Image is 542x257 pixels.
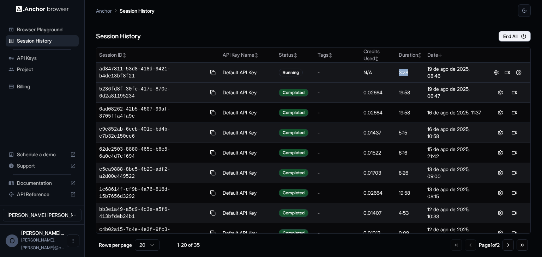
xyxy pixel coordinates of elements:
div: Status [279,51,312,58]
div: 12 de ago de 2025, 10:33 [427,206,482,220]
div: 0.01437 [363,129,393,136]
div: 12 de ago de 2025, 09:05 [427,226,482,240]
div: O [6,234,18,247]
div: 0.01522 [363,149,393,156]
nav: breadcrumb [96,7,155,14]
span: ↓ [438,52,442,58]
span: Billing [17,83,76,90]
div: Completed [279,129,308,137]
p: Session History [120,7,155,14]
div: Page 1 of 2 [479,242,500,249]
div: 0.01407 [363,209,393,217]
div: 0:09 [399,230,422,237]
div: Schedule a demo [6,149,79,160]
div: 0.02664 [363,189,393,196]
div: Session History [6,35,79,46]
div: N/A [363,69,393,76]
button: End All [499,31,531,42]
div: - [318,230,358,237]
span: Project [17,66,76,73]
span: ↕ [329,52,332,58]
div: API Keys [6,52,79,64]
div: 13 de ago de 2025, 09:00 [427,166,482,180]
div: - [318,209,358,217]
span: 62dc2503-8880-465e-b6e5-6a0e4d7ef694 [99,146,206,160]
p: Rows per page [99,242,132,249]
div: - [318,69,358,76]
div: Browser Playground [6,24,79,35]
span: 6ad08262-42b5-4607-99af-8705ffa4fa9e [99,106,206,120]
div: 0.02664 [363,109,393,116]
td: Default API Key [220,103,276,123]
span: ↕ [254,52,258,58]
div: 1-20 of 35 [171,242,206,249]
div: Credits Used [363,48,393,62]
div: - [318,89,358,96]
span: ↕ [375,56,379,61]
td: Default API Key [220,183,276,203]
div: API Key Name [223,51,273,58]
span: ↕ [418,52,422,58]
div: Project [6,64,79,75]
span: bb3e1a49-a5c9-4c3e-a5f6-413bfdeb24b1 [99,206,206,220]
div: Completed [279,189,308,197]
div: 19 de ago de 2025, 06:47 [427,86,482,100]
span: 1c68614f-cf9b-4a76-816d-15b7656d3292 [99,186,206,200]
span: ↕ [294,52,297,58]
div: 19:58 [399,89,422,96]
div: - [318,169,358,176]
td: Default API Key [220,163,276,183]
div: - [318,189,358,196]
div: Billing [6,81,79,92]
div: - [318,109,358,116]
div: Completed [279,169,308,177]
div: 8:26 [399,169,422,176]
td: Default API Key [220,63,276,83]
span: Browser Playground [17,26,76,33]
div: Completed [279,89,308,96]
div: 16 de ago de 2025, 11:37 [427,109,482,116]
div: 13 de ago de 2025, 08:15 [427,186,482,200]
div: Session ID [99,51,217,58]
div: Running [279,69,303,76]
div: 0.01703 [363,169,393,176]
td: Default API Key [220,203,276,223]
span: Support [17,162,67,169]
div: - [318,129,358,136]
div: Completed [279,109,308,117]
div: 6:16 [399,149,422,156]
div: Documentation [6,177,79,189]
td: Default API Key [220,143,276,163]
div: 4:53 [399,209,422,217]
td: Default API Key [220,123,276,143]
div: 0.01013 [363,230,393,237]
div: 19 de ago de 2025, 08:46 [427,65,482,80]
span: e9e852ab-6eeb-401e-bd4b-c7b32c150cc6 [99,126,206,140]
div: Duration [399,51,422,58]
div: 5:15 [399,129,422,136]
div: API Reference [6,189,79,200]
span: API Keys [17,55,76,62]
span: 5236fd8f-30fe-417c-870e-6d2a81195234 [99,86,206,100]
span: API Reference [17,191,67,198]
span: Documentation [17,180,67,187]
span: c5ca9888-8be5-4b20-adf2-a2d00e449522 [99,166,206,180]
td: Default API Key [220,223,276,243]
div: 19:58 [399,189,422,196]
img: Anchor Logo [16,6,69,12]
div: Completed [279,149,308,157]
span: Omar Fernando Bolaños Delgado [21,230,64,236]
p: Anchor [96,7,112,14]
div: Completed [279,229,308,237]
div: 19:58 [399,109,422,116]
div: Tags [318,51,358,58]
div: 0.02664 [363,89,393,96]
div: Support [6,160,79,171]
td: Default API Key [220,83,276,103]
div: 3:28 [399,69,422,76]
span: Session History [17,37,76,44]
div: 16 de ago de 2025, 10:58 [427,126,482,140]
span: Schedule a demo [17,151,67,158]
span: c4b02a15-7c4e-4e3f-9fc3-85f7db84b2ca [99,226,206,240]
button: Open menu [67,234,79,247]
